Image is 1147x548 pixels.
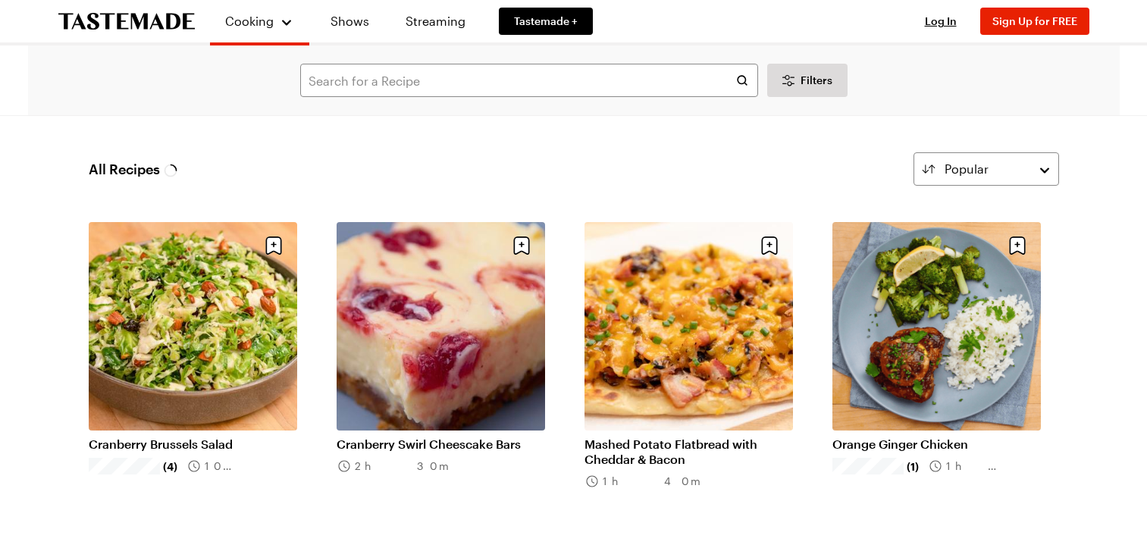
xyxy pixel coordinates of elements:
[801,73,832,88] span: Filters
[89,158,178,180] span: All Recipes
[980,8,1089,35] button: Sign Up for FREE
[337,437,545,452] a: Cranberry Swirl Cheescake Bars
[584,437,793,467] a: Mashed Potato Flatbread with Cheddar & Bacon
[89,437,297,452] a: Cranberry Brussels Salad
[755,231,784,260] button: Save recipe
[225,14,274,28] span: Cooking
[910,14,971,29] button: Log In
[58,13,195,30] a: To Tastemade Home Page
[767,64,848,97] button: Desktop filters
[945,160,989,178] span: Popular
[507,231,536,260] button: Save recipe
[514,14,578,29] span: Tastemade +
[992,14,1077,27] span: Sign Up for FREE
[914,152,1059,186] button: Popular
[259,231,288,260] button: Save recipe
[925,14,957,27] span: Log In
[225,6,294,36] button: Cooking
[300,64,758,97] input: Search for a Recipe
[1003,231,1032,260] button: Save recipe
[499,8,593,35] a: Tastemade +
[832,437,1041,452] a: Orange Ginger Chicken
